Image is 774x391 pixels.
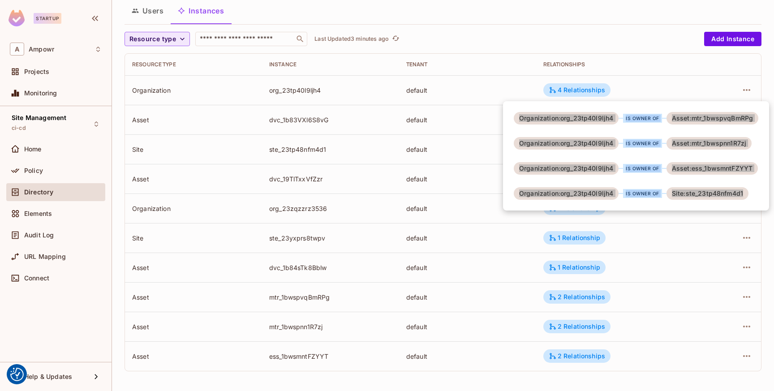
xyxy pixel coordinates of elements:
div: Asset:ess_1bwsmntFZYYT [666,162,758,175]
div: is owner of [623,139,662,148]
div: Organization:org_23tp40l9ljh4 [514,162,619,175]
div: Site:ste_23tp48nfm4d1 [666,187,748,200]
div: Asset:mtr_1bwspvqBmRPg [666,112,758,125]
div: is owner of [623,189,662,198]
div: Asset:mtr_1bwspnn1R7zj [666,137,752,150]
div: Organization:org_23tp40l9ljh4 [514,112,619,125]
img: Revisit consent button [10,368,24,381]
button: Consent Preferences [10,368,24,381]
div: Organization:org_23tp40l9ljh4 [514,187,619,200]
div: is owner of [623,114,662,123]
div: Organization:org_23tp40l9ljh4 [514,137,619,150]
div: is owner of [623,164,662,173]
